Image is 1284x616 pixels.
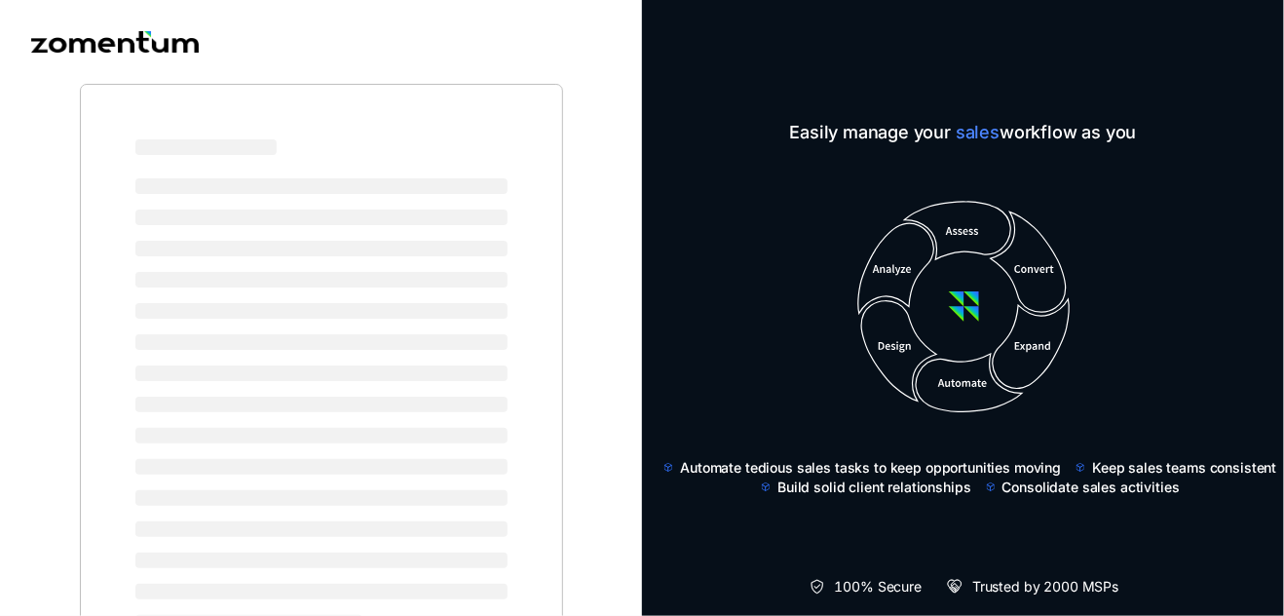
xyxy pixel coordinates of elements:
span: 100% Secure [835,577,922,597]
span: Automate tedious sales tasks to keep opportunities moving [680,458,1061,478]
span: Easily manage your workflow as you [648,119,1279,146]
span: Consolidate sales activities [1002,478,1180,497]
img: Zomentum logo [31,31,199,53]
span: Keep sales teams consistent [1092,458,1276,478]
span: sales [956,122,1000,142]
span: Build solid client relationships [777,478,971,497]
span: Trusted by 2000 MSPs [972,577,1118,597]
